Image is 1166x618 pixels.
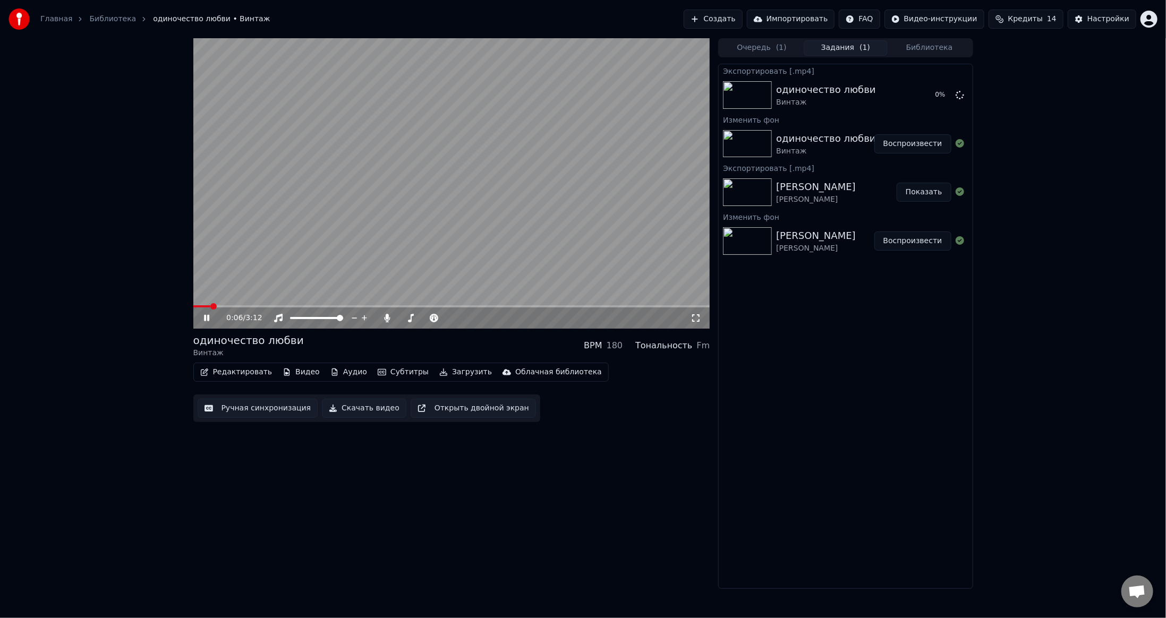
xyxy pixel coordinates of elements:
span: ( 1 ) [859,42,870,53]
div: одиночество любви [776,82,875,97]
button: Настройки [1068,10,1136,29]
button: Субтитры [373,365,433,380]
img: youka [8,8,30,30]
div: [PERSON_NAME] [776,243,856,254]
button: Редактировать [196,365,277,380]
div: Экспортировать [.mp4] [719,161,972,174]
button: Создать [684,10,742,29]
div: Винтаж [776,97,875,108]
div: Винтаж [193,348,304,358]
div: Изменить фон [719,113,972,126]
div: [PERSON_NAME] [776,194,856,205]
button: Открыть двойной экран [411,399,536,418]
button: Кредиты14 [989,10,1063,29]
button: Скачать видео [322,399,406,418]
button: Библиотека [888,40,972,56]
button: Видео [278,365,324,380]
div: Экспортировать [.mp4] [719,64,972,77]
div: 180 [607,339,623,352]
button: Ручная синхронизация [198,399,318,418]
div: Fm [697,339,710,352]
a: Главная [40,14,72,24]
div: Открытый чат [1121,576,1153,607]
div: / [226,313,252,323]
span: 14 [1047,14,1057,24]
div: одиночество любви [776,131,875,146]
div: [PERSON_NAME] [776,179,856,194]
button: Задания [804,40,888,56]
div: одиночество любви [193,333,304,348]
div: Изменить фон [719,210,972,223]
div: [PERSON_NAME] [776,228,856,243]
span: 0:06 [226,313,243,323]
nav: breadcrumb [40,14,270,24]
div: BPM [584,339,602,352]
button: FAQ [839,10,880,29]
span: ( 1 ) [776,42,787,53]
button: Показать [897,183,951,202]
button: Очередь [720,40,804,56]
button: Аудио [326,365,371,380]
button: Загрузить [435,365,496,380]
button: Видео-инструкции [884,10,984,29]
div: Облачная библиотека [515,367,602,377]
a: Библиотека [89,14,136,24]
div: 0 % [935,91,951,99]
button: Воспроизвести [874,134,951,153]
button: Воспроизвести [874,231,951,251]
div: Винтаж [776,146,875,157]
button: Импортировать [747,10,835,29]
span: Кредиты [1008,14,1043,24]
div: Тональность [635,339,692,352]
span: 3:12 [245,313,262,323]
div: Настройки [1087,14,1129,24]
span: одиночество любви • Винтаж [153,14,270,24]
